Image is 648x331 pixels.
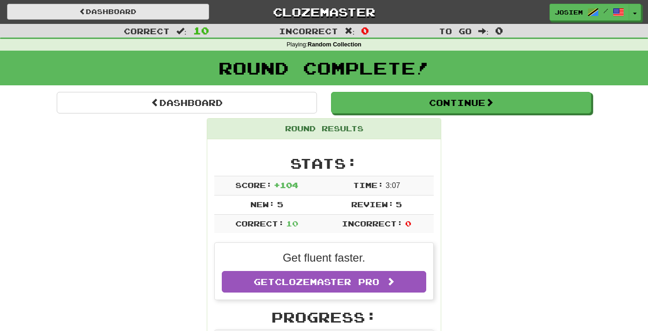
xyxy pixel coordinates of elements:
h2: Stats: [214,156,434,171]
span: 0 [495,25,503,36]
span: 3 : 0 7 [385,181,400,189]
span: Score: [235,181,272,189]
a: Dashboard [57,92,317,113]
span: : [345,27,355,35]
span: 5 [396,200,402,209]
span: + 104 [274,181,298,189]
span: / [603,8,608,14]
a: GetClozemaster Pro [222,271,426,293]
span: Clozemaster Pro [275,277,379,287]
span: Incorrect: [342,219,403,228]
span: JosieM [555,8,583,16]
span: Correct [124,26,170,36]
h2: Progress: [214,309,434,325]
span: Review: [351,200,394,209]
span: 10 [193,25,209,36]
span: Time: [353,181,384,189]
h1: Round Complete! [3,59,645,77]
div: Round Results [207,119,441,139]
strong: Random Collection [308,41,362,48]
a: Clozemaster [223,4,425,20]
span: Correct: [235,219,284,228]
span: : [176,27,187,35]
p: Get fluent faster. [222,250,426,266]
span: To go [439,26,472,36]
span: New: [250,200,275,209]
span: 0 [405,219,411,228]
span: Incorrect [279,26,338,36]
span: 0 [361,25,369,36]
button: Continue [331,92,591,113]
span: : [478,27,489,35]
a: Dashboard [7,4,209,20]
span: 10 [286,219,298,228]
span: 5 [277,200,283,209]
a: JosieM / [550,4,629,21]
